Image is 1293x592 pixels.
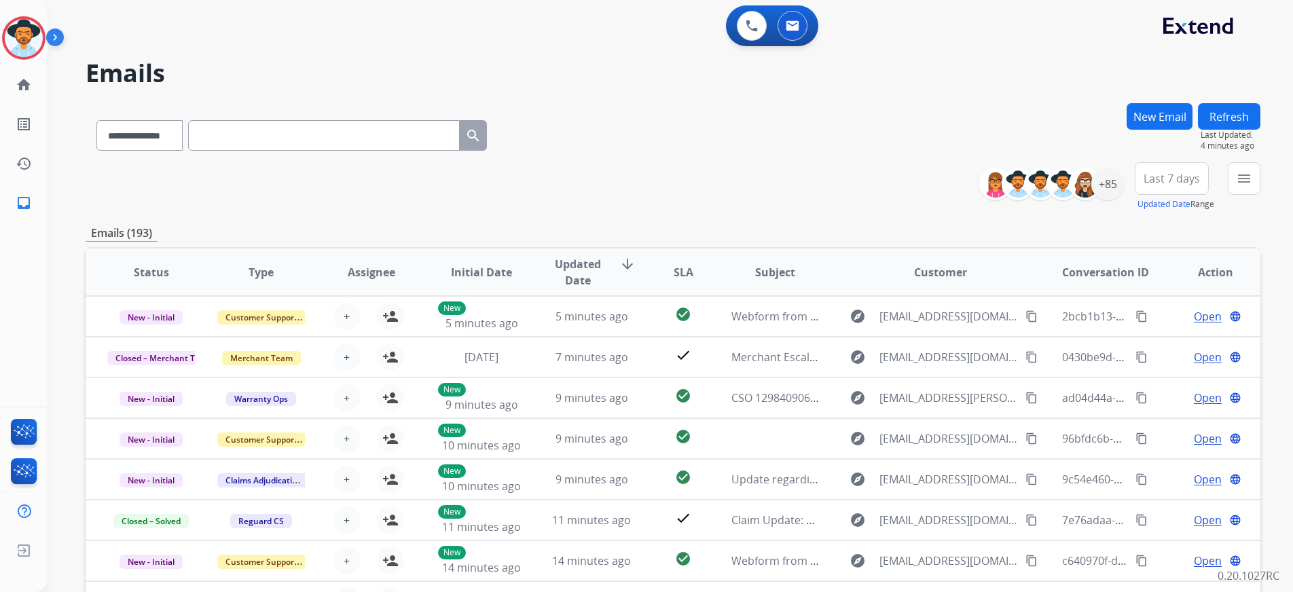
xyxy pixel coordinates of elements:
span: + [344,430,350,447]
mat-icon: list_alt [16,116,32,132]
span: Open [1194,390,1222,406]
mat-icon: explore [850,430,866,447]
span: New - Initial [120,555,183,569]
span: New - Initial [120,310,183,325]
button: Last 7 days [1135,162,1209,195]
span: Open [1194,471,1222,487]
mat-icon: check_circle [675,469,691,485]
span: [EMAIL_ADDRESS][DOMAIN_NAME] [879,430,1017,447]
div: +85 [1091,168,1124,200]
button: + [333,303,361,330]
button: New Email [1127,103,1192,130]
span: 10 minutes ago [442,479,521,494]
mat-icon: content_copy [1135,392,1148,404]
span: [EMAIL_ADDRESS][DOMAIN_NAME] [879,553,1017,569]
p: New [438,546,466,559]
mat-icon: content_copy [1025,473,1038,485]
mat-icon: content_copy [1025,392,1038,404]
span: Open [1194,553,1222,569]
span: 7 minutes ago [556,350,628,365]
mat-icon: search [465,128,481,144]
span: c640970f-d5d3-4724-bd87-0d5bc7a8dafa [1062,553,1269,568]
h2: Emails [86,60,1260,87]
span: [EMAIL_ADDRESS][DOMAIN_NAME] [879,349,1017,365]
span: 5 minutes ago [556,309,628,324]
mat-icon: content_copy [1135,310,1148,322]
span: + [344,390,350,406]
span: Webform from [EMAIL_ADDRESS][DOMAIN_NAME] on [DATE] [731,553,1039,568]
button: Refresh [1198,103,1260,130]
span: Customer Support [217,555,306,569]
p: New [438,464,466,478]
span: [EMAIL_ADDRESS][DOMAIN_NAME] [879,512,1017,528]
mat-icon: person_add [382,553,399,569]
span: [EMAIL_ADDRESS][DOMAIN_NAME] [879,308,1017,325]
span: [EMAIL_ADDRESS][DOMAIN_NAME] [879,471,1017,487]
mat-icon: language [1229,514,1241,526]
span: Update regarding your fulfillment method for Service Order: 5537a7ac-decd-48a7-b60c-7f85a2718b31 [731,472,1250,487]
span: Updated Date [548,256,608,289]
mat-icon: content_copy [1135,351,1148,363]
button: Updated Date [1137,199,1190,210]
mat-icon: person_add [382,349,399,365]
mat-icon: content_copy [1025,351,1038,363]
span: + [344,471,350,487]
span: 9 minutes ago [556,390,628,405]
span: Open [1194,430,1222,447]
span: Claim Update: Parts ordered for repair [731,513,930,528]
mat-icon: language [1229,473,1241,485]
span: + [344,512,350,528]
mat-icon: check_circle [675,388,691,404]
mat-icon: content_copy [1025,555,1038,567]
mat-icon: explore [850,471,866,487]
mat-icon: content_copy [1135,432,1148,445]
span: ad04d44a-061a-4e2f-8bf7-fa1e55f55fea [1062,390,1260,405]
span: New - Initial [120,392,183,406]
mat-icon: home [16,77,32,93]
span: Claims Adjudication [217,473,310,487]
span: 9 minutes ago [556,472,628,487]
mat-icon: check [675,347,691,363]
mat-icon: person_add [382,512,399,528]
span: 7e76adaa-5da0-47eb-8fd6-ff5e5b2437cb [1062,513,1267,528]
span: 0430be9d-c49e-405c-9e89-a4337a164002 [1062,350,1271,365]
th: Action [1150,248,1260,296]
span: Reguard CS [230,514,292,528]
mat-icon: content_copy [1135,555,1148,567]
span: 2bcb1b13-994d-4fa8-8a62-de882db08a2e [1062,309,1273,324]
mat-icon: language [1229,310,1241,322]
span: + [344,553,350,569]
button: + [333,506,361,534]
p: New [438,301,466,315]
span: 9 minutes ago [556,431,628,446]
mat-icon: language [1229,555,1241,567]
mat-icon: check_circle [675,551,691,567]
mat-icon: content_copy [1025,514,1038,526]
span: Range [1137,198,1214,210]
mat-icon: content_copy [1025,310,1038,322]
span: Subject [755,264,795,280]
button: + [333,547,361,574]
span: Merchant Escalation Notification for Request 659343 [731,350,1000,365]
span: 5 minutes ago [445,316,518,331]
span: + [344,308,350,325]
span: Merchant Team [222,351,301,365]
p: New [438,424,466,437]
span: SLA [674,264,693,280]
span: 4 minutes ago [1201,141,1260,151]
span: Open [1194,308,1222,325]
span: 14 minutes ago [442,560,521,575]
mat-icon: explore [850,349,866,365]
span: Open [1194,512,1222,528]
img: avatar [5,19,43,57]
p: Emails (193) [86,225,158,242]
span: 96bfdc6b-d8e2-4829-8c53-4ad93c83741f [1062,431,1267,446]
span: 11 minutes ago [442,519,521,534]
mat-icon: content_copy [1135,514,1148,526]
span: Closed – Solved [113,514,189,528]
button: + [333,384,361,411]
span: 9 minutes ago [445,397,518,412]
span: 11 minutes ago [552,513,631,528]
mat-icon: content_copy [1025,432,1038,445]
mat-icon: person_add [382,430,399,447]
